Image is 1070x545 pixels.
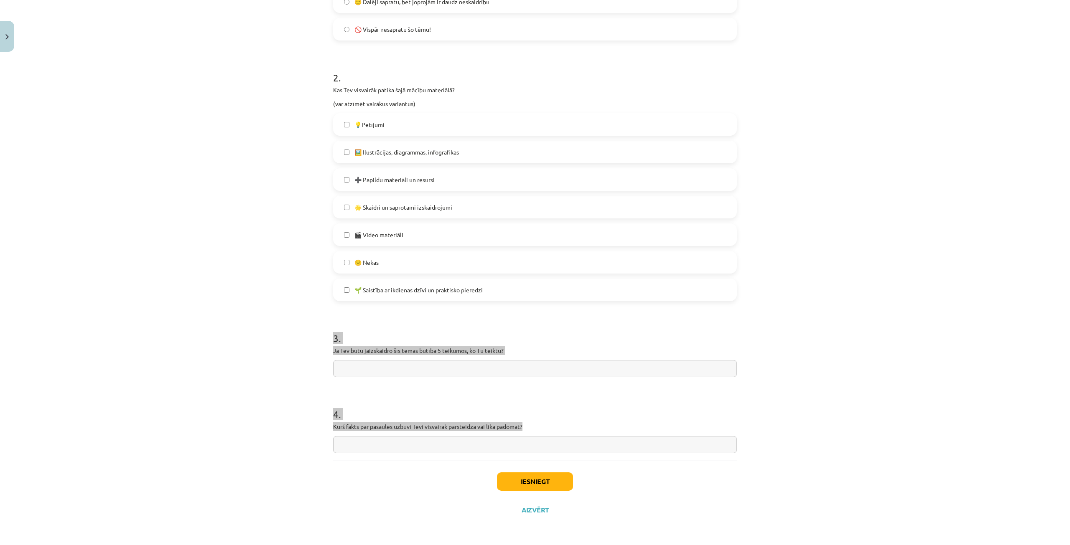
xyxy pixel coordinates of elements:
h1: 4 . [333,394,737,420]
button: Aizvērt [519,506,551,514]
p: (var atzīmēt vairākus variantus) [333,99,737,108]
input: ➕ Papildu materiāli un resursi [344,177,349,183]
input: 🌱 Saistība ar ikdienas dzīvi un praktisko pieredzi [344,287,349,293]
input: 🎬 Video materiāli [344,232,349,238]
span: 🌱 Saistība ar ikdienas dzīvi un praktisko pieredzi [354,286,483,294]
span: 🌟 Skaidri un saprotami izskaidrojumi [354,203,452,212]
button: Iesniegt [497,472,573,491]
input: 🌟 Skaidri un saprotami izskaidrojumi [344,205,349,210]
span: 💡Pētījumi [354,120,385,129]
input: 💡Pētījumi [344,122,349,127]
span: 😕 Nekas [354,258,379,267]
input: 🖼️ Ilustrācijas, diagrammas, infografikas [344,150,349,155]
p: Kurš fakts par pasaules uzbūvi Tevi visvairāk pārsteidza vai lika padomāt? [333,422,737,431]
span: ➕ Papildu materiāli un resursi [354,175,435,184]
span: 🖼️ Ilustrācijas, diagrammas, infografikas [354,148,459,157]
img: icon-close-lesson-0947bae3869378f0d4975bcd49f059093ad1ed9edebbc8119c70593378902aed.svg [5,34,9,40]
span: 🚫 Vispār nesapratu šo tēmu! [354,25,431,34]
span: 🎬 Video materiāli [354,231,403,239]
p: Ja Tev būtu jāizskaidro šīs tēmas būtība 5 teikumos, ko Tu teiktu? [333,346,737,355]
p: Kas Tev visvairāk patika šajā mācību materiālā? [333,86,737,94]
input: 🚫 Vispār nesapratu šo tēmu! [344,27,349,32]
h1: 3 . [333,318,737,344]
h1: 2 . [333,57,737,83]
input: 😕 Nekas [344,260,349,265]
